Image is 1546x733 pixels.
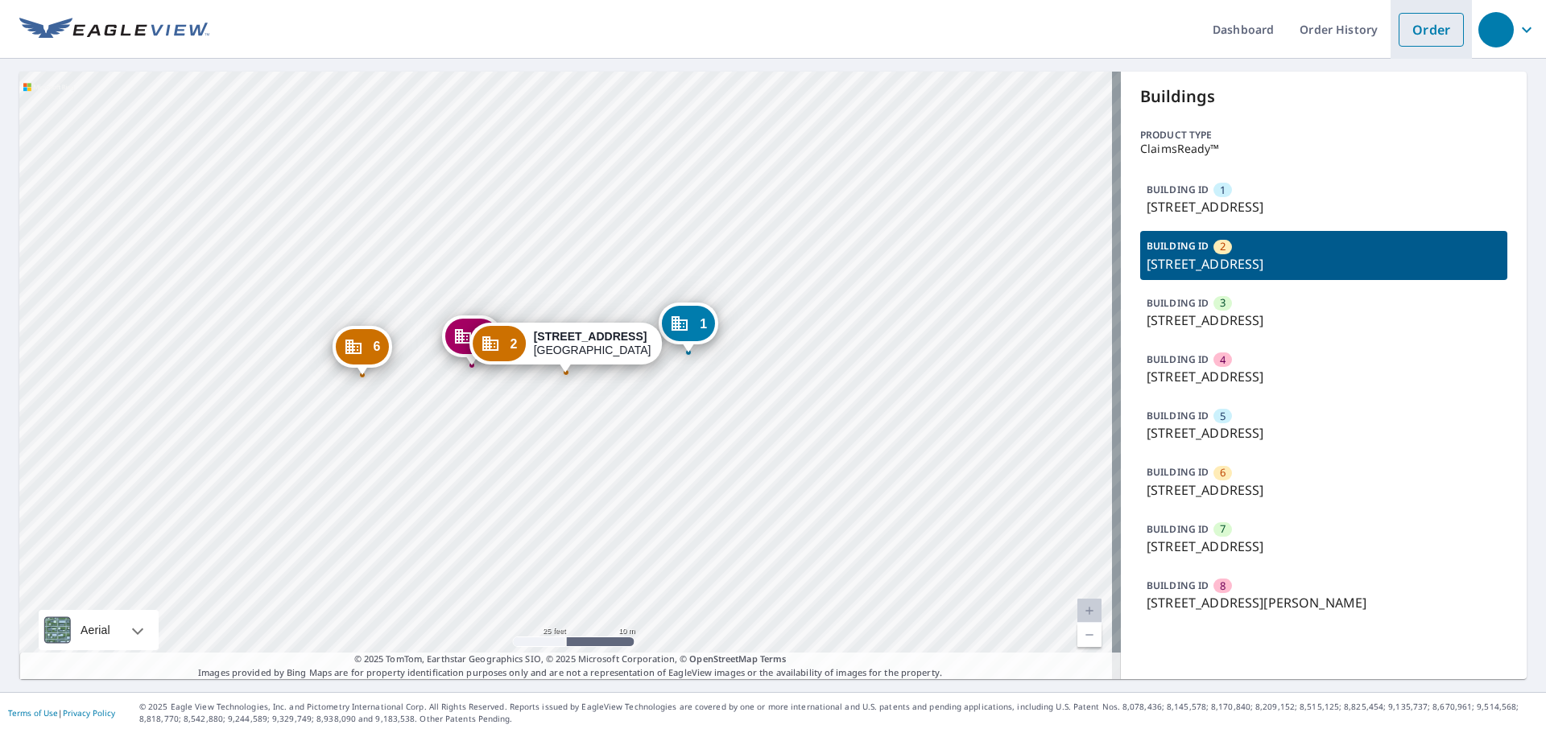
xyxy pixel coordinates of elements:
p: Buildings [1140,84,1507,109]
div: Dropped pin, building 6, Commercial property, 1919 W University Ave Wichita, KS 67213 [332,326,391,376]
p: [STREET_ADDRESS] [1147,367,1501,386]
a: Current Level 20, Zoom In Disabled [1077,599,1102,623]
div: Dropped pin, building 2, Commercial property, 1907 W University Ave Wichita, KS 67213 [469,323,663,373]
p: Product type [1140,128,1507,142]
span: 1 [1220,183,1226,198]
span: 5 [1220,409,1226,424]
a: Current Level 20, Zoom Out [1077,623,1102,647]
a: Terms of Use [8,707,58,719]
span: 6 [373,340,380,352]
p: BUILDING ID [1147,239,1209,253]
div: [GEOGRAPHIC_DATA] [534,330,651,357]
p: [STREET_ADDRESS] [1147,311,1501,330]
strong: [STREET_ADDRESS] [534,330,647,343]
p: BUILDING ID [1147,183,1209,196]
span: 7 [1220,521,1226,537]
span: 2 [1220,239,1226,254]
span: 4 [1220,352,1226,368]
div: Aerial [39,610,159,650]
div: Dropped pin, building 4, Commercial property, 1911 W University Ave Wichita, KS 67213 [442,315,502,365]
a: Privacy Policy [63,707,115,719]
p: BUILDING ID [1147,296,1209,310]
div: Dropped pin, building 1, Commercial property, 1901 W University Ave Wichita, KS 67213 [659,303,718,352]
p: [STREET_ADDRESS] [1147,480,1501,500]
p: BUILDING ID [1147,352,1209,366]
p: ClaimsReady™ [1140,142,1507,155]
span: © 2025 TomTom, Earthstar Geographics SIO, © 2025 Microsoft Corporation, © [354,653,787,666]
p: BUILDING ID [1147,579,1209,592]
a: Order [1399,13,1464,47]
p: © 2025 Eagle View Technologies, Inc. and Pictometry International Corp. All Rights Reserved. Repo... [139,701,1538,725]
div: Aerial [76,610,115,650]
img: EV Logo [19,18,209,42]
p: [STREET_ADDRESS] [1147,423,1501,443]
p: [STREET_ADDRESS] [1147,537,1501,556]
p: BUILDING ID [1147,465,1209,479]
a: Terms [760,653,787,665]
p: [STREET_ADDRESS] [1147,254,1501,274]
span: 1 [700,318,707,330]
p: BUILDING ID [1147,522,1209,536]
a: OpenStreetMap [689,653,757,665]
p: [STREET_ADDRESS] [1147,197,1501,216]
p: | [8,708,115,718]
span: 8 [1220,579,1226,594]
p: [STREET_ADDRESS][PERSON_NAME] [1147,593,1501,612]
p: Images provided by Bing Maps are for property identification purposes only and are not a represen... [19,653,1121,679]
p: BUILDING ID [1147,409,1209,422]
span: 2 [511,338,518,350]
span: 3 [1220,295,1226,311]
span: 6 [1220,465,1226,480]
